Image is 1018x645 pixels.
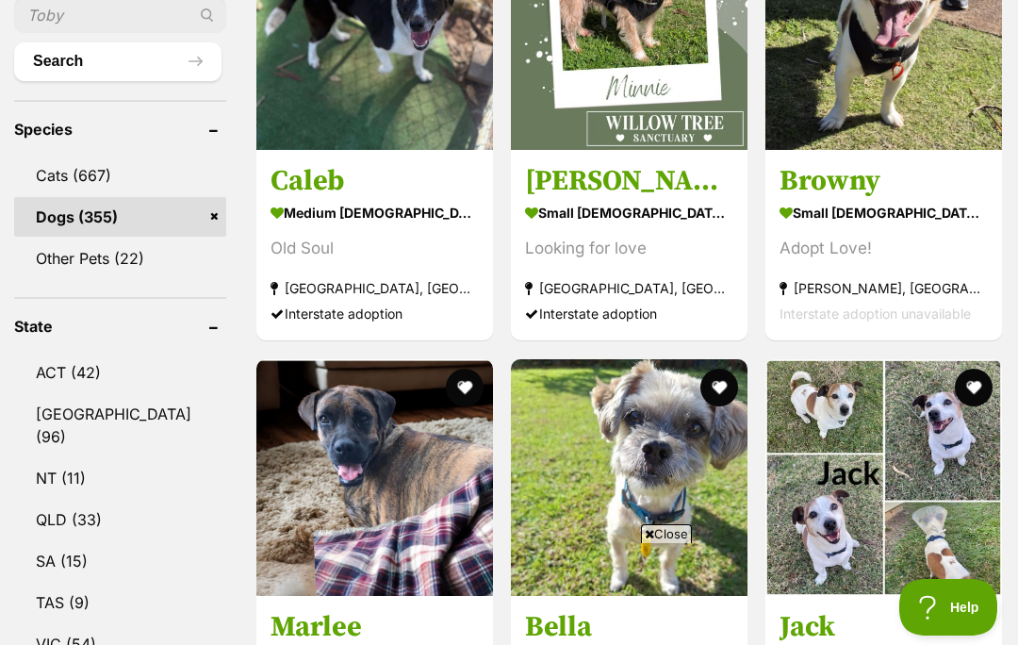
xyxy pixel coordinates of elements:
[641,524,692,543] span: Close
[14,42,222,80] button: Search
[511,359,747,596] img: Bella - Maltese Dog
[511,150,747,341] a: [PERSON_NAME] small [DEMOGRAPHIC_DATA] Dog Looking for love [GEOGRAPHIC_DATA], [GEOGRAPHIC_DATA] ...
[899,579,999,636] iframe: Help Scout Beacon - Open
[525,302,733,327] div: Interstate adoption
[14,318,226,335] header: State
[14,353,226,392] a: ACT (42)
[271,164,479,200] h3: Caleb
[525,276,733,302] strong: [GEOGRAPHIC_DATA], [GEOGRAPHIC_DATA]
[14,394,226,456] a: [GEOGRAPHIC_DATA] (96)
[780,237,988,262] div: Adopt Love!
[14,458,226,498] a: NT (11)
[780,164,988,200] h3: Browny
[14,583,226,622] a: TAS (9)
[780,306,971,322] span: Interstate adoption unavailable
[780,200,988,227] strong: small [DEMOGRAPHIC_DATA] Dog
[256,359,493,596] img: Marlee - Boxer x Rhodesian Ridgeback Dog
[14,197,226,237] a: Dogs (355)
[446,369,484,406] button: favourite
[14,121,226,138] header: Species
[256,150,493,341] a: Caleb medium [DEMOGRAPHIC_DATA] Dog Old Soul [GEOGRAPHIC_DATA], [GEOGRAPHIC_DATA] Interstate adop...
[955,369,993,406] button: favourite
[52,551,966,636] iframe: Advertisement
[525,164,733,200] h3: [PERSON_NAME]
[271,276,479,302] strong: [GEOGRAPHIC_DATA], [GEOGRAPHIC_DATA]
[525,200,733,227] strong: small [DEMOGRAPHIC_DATA] Dog
[700,369,738,406] button: favourite
[780,276,988,302] strong: [PERSON_NAME], [GEOGRAPHIC_DATA]
[14,500,226,539] a: QLD (33)
[765,359,1002,596] img: Jack - Jack Russell Terrier Dog
[14,239,226,278] a: Other Pets (22)
[271,200,479,227] strong: medium [DEMOGRAPHIC_DATA] Dog
[14,156,226,195] a: Cats (667)
[765,150,1002,341] a: Browny small [DEMOGRAPHIC_DATA] Dog Adopt Love! [PERSON_NAME], [GEOGRAPHIC_DATA] Interstate adopt...
[525,237,733,262] div: Looking for love
[14,541,226,581] a: SA (15)
[271,302,479,327] div: Interstate adoption
[271,237,479,262] div: Old Soul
